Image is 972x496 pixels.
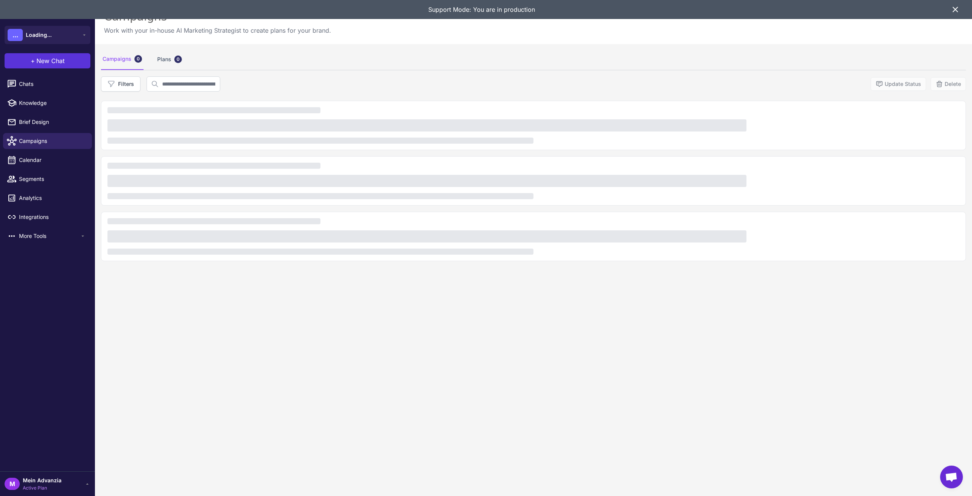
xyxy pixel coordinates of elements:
a: Calendar [3,152,92,168]
a: Knowledge [3,95,92,111]
button: Filters [101,76,140,92]
div: Plans [156,49,183,70]
span: Brief Design [19,118,86,126]
button: +New Chat [5,53,90,68]
span: Segments [19,175,86,183]
span: Mein Advanzia [23,476,62,485]
div: M [5,478,20,490]
button: Delete [931,77,966,91]
p: Work with your in-house AI Marketing Strategist to create plans for your brand. [104,26,331,35]
a: Campaigns [3,133,92,149]
a: Chats [3,76,92,92]
span: More Tools [19,232,80,240]
div: 0 [174,55,182,63]
span: Knowledge [19,99,86,107]
div: ... [8,29,23,41]
div: 0 [134,55,142,63]
a: Segments [3,171,92,187]
span: Loading... [26,31,52,39]
span: Active Plan [23,485,62,491]
button: Update Status [871,77,926,91]
span: New Chat [36,56,65,65]
span: Chats [19,80,86,88]
span: + [31,56,35,65]
span: Analytics [19,194,86,202]
div: Campaigns [101,49,144,70]
span: Calendar [19,156,86,164]
a: Open chat [940,466,963,488]
a: Integrations [3,209,92,225]
button: ...Loading... [5,26,90,44]
span: Campaigns [19,137,86,145]
span: Integrations [19,213,86,221]
a: Analytics [3,190,92,206]
a: Brief Design [3,114,92,130]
